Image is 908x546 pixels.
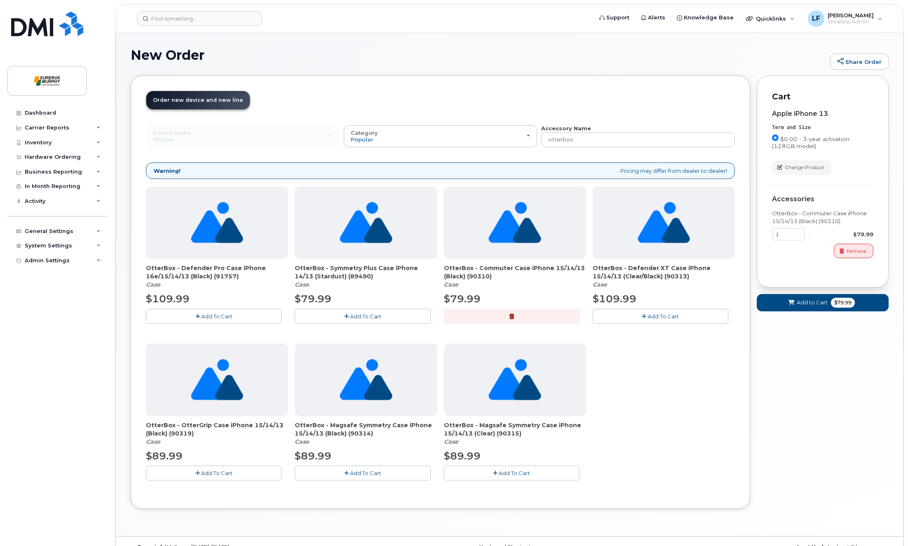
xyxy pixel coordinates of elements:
[201,313,232,320] span: Add To Cart
[444,466,580,480] button: Add To Cart
[131,48,826,62] h1: New Order
[146,450,183,462] span: $89.99
[444,421,586,438] span: OtterBox - Magsafe Symmetry Case iPhone 15/14/13 (Clear) (90315)
[350,470,381,476] span: Add To Cart
[340,344,392,416] img: no_image_found-2caef05468ed5679b831cfe6fc140e25e0c280774317ffc20a367ab7fd17291e.png
[772,91,873,103] p: Cart
[499,470,530,476] span: Add To Cart
[153,97,243,103] span: Order new device and new line
[146,162,735,179] div: Pricing may differ from dealer to dealer!
[593,309,728,323] button: Add To Cart
[295,421,437,446] div: OtterBox - Magsafe Symmetry Case iPhone 15/14/13 (Black) (90314)
[772,209,873,225] div: OtterBox - Commuter Case iPhone 15/14/13 (Black) (90310)
[351,129,378,136] span: Category
[344,125,537,147] button: Category Popular
[593,281,607,288] em: Case
[146,264,288,289] div: OtterBox - Defender Pro Case iPhone 16e/15/14/13 (Black) (91757)
[757,294,889,311] button: Add to Cart $79.99
[146,309,282,323] button: Add To Cart
[350,313,381,320] span: Add To Cart
[444,421,586,446] div: OtterBox - Magsafe Symmetry Case iPhone 15/14/13 (Clear) (90315)
[295,293,331,305] span: $79.99
[146,466,282,480] button: Add To Cart
[488,344,541,416] img: no_image_found-2caef05468ed5679b831cfe6fc140e25e0c280774317ffc20a367ab7fd17291e.png
[797,299,828,306] span: Add to Cart
[295,421,437,438] span: OtterBox - Magsafe Symmetry Case iPhone 15/14/13 (Black) (90314)
[834,244,873,258] button: Remove
[146,293,190,305] span: $109.99
[295,466,430,480] button: Add To Cart
[541,125,591,132] strong: Accessory Name
[351,136,373,143] span: Popular
[191,186,243,259] img: no_image_found-2caef05468ed5679b831cfe6fc140e25e0c280774317ffc20a367ab7fd17291e.png
[488,186,541,259] img: no_image_found-2caef05468ed5679b831cfe6fc140e25e0c280774317ffc20a367ab7fd17291e.png
[444,264,586,289] div: OtterBox - Commuter Case iPhone 15/14/13 (Black) (90310)
[201,470,232,476] span: Add To Cart
[444,450,481,462] span: $89.99
[444,281,458,288] em: Case
[154,167,181,175] strong: Warning!
[638,186,690,259] img: no_image_found-2caef05468ed5679b831cfe6fc140e25e0c280774317ffc20a367ab7fd17291e.png
[191,344,243,416] img: no_image_found-2caef05468ed5679b831cfe6fc140e25e0c280774317ffc20a367ab7fd17291e.png
[295,438,309,445] em: Case
[830,54,889,70] a: Share Order
[295,264,437,280] span: OtterBox - Symmetry Plus Case iPhone 14/13 (Stardust) (89490)
[444,438,458,445] em: Case
[593,264,735,280] span: OtterBox - Defender XT Case iPhone 15/14/13 (Clear/Black) (90313)
[295,264,437,289] div: OtterBox - Symmetry Plus Case iPhone 14/13 (Stardust) (89490)
[814,231,873,238] div: $79.99
[146,438,160,445] em: Case
[648,313,679,320] span: Add To Cart
[772,134,779,141] input: $0.00 - 3-year activation (128GB model)
[146,264,288,280] span: OtterBox - Defender Pro Case iPhone 16e/15/14/13 (Black) (91757)
[772,136,849,149] span: $0.00 - 3-year activation (128GB model)
[772,160,831,175] button: Change Product
[772,110,873,118] div: Apple iPhone 13
[295,281,309,288] em: Case
[831,298,855,308] span: $79.99
[785,164,824,171] span: Change Product
[444,293,481,305] span: $79.99
[593,264,735,289] div: OtterBox - Defender XT Case iPhone 15/14/13 (Clear/Black) (90313)
[295,309,430,323] button: Add To Cart
[444,264,586,280] span: OtterBox - Commuter Case iPhone 15/14/13 (Black) (90310)
[146,281,160,288] em: Case
[340,186,392,259] img: no_image_found-2caef05468ed5679b831cfe6fc140e25e0c280774317ffc20a367ab7fd17291e.png
[295,450,331,462] span: $89.99
[805,231,814,238] div: x
[772,195,873,203] div: Accessories
[772,124,873,131] div: Term and Size
[146,421,288,446] div: OtterBox - OtterGrip Case iPhone 15/14/13 (Black) (90319)
[847,247,866,255] span: Remove
[146,421,288,438] span: OtterBox - OtterGrip Case iPhone 15/14/13 (Black) (90319)
[593,293,636,305] span: $109.99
